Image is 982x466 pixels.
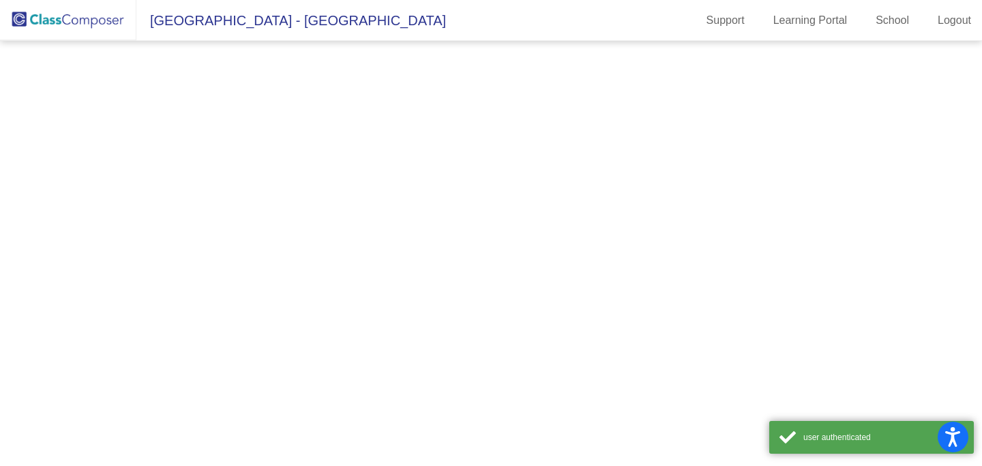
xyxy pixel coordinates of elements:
[865,10,920,31] a: School
[803,431,964,443] div: user authenticated
[927,10,982,31] a: Logout
[696,10,756,31] a: Support
[136,10,446,31] span: [GEOGRAPHIC_DATA] - [GEOGRAPHIC_DATA]
[762,10,859,31] a: Learning Portal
